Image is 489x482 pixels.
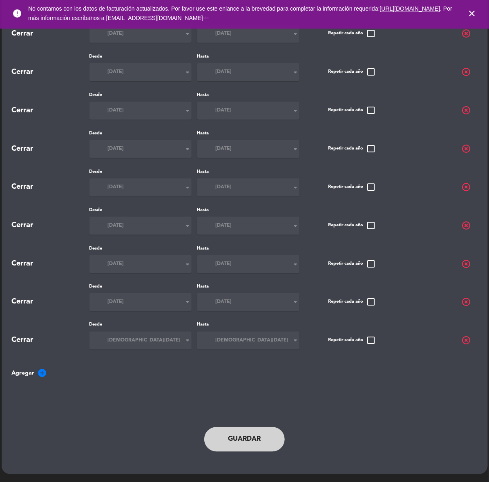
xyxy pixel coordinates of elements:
span: [DATE] [108,222,124,230]
label: Hasta [197,168,299,176]
span: check_box_outline_blank [366,259,376,269]
span: Repetir cada año [328,105,376,115]
div: Cerrar [12,219,89,231]
a: . Por más información escríbanos a [EMAIL_ADDRESS][DOMAIN_NAME] [28,5,452,21]
span: [DATE] [216,145,232,153]
a: [URL][DOMAIN_NAME] [380,5,440,12]
i: arrow_drop_down [291,67,301,77]
span: check_box_outline_blank [366,336,376,346]
span: Repetir cada año [328,29,376,38]
i: close [467,9,477,18]
span: Repetir cada año [328,297,376,307]
div: Cerrar [12,296,89,308]
span: highlight_off [462,221,471,230]
label: Hasta [197,53,299,60]
div: Cerrar [12,335,89,346]
span: Repetir cada año [328,336,376,346]
span: check_box_outline_blank [366,29,376,38]
i: arrow_drop_down [291,297,301,307]
div: Cerrar [12,181,89,193]
i: arrow_drop_down [183,336,193,346]
div: Cerrar [12,143,89,155]
span: [DATE] [108,299,124,307]
i: arrow_drop_down [291,221,301,231]
span: [DATE] [108,68,124,76]
label: Desde [89,321,192,329]
span: [DATE] [216,299,232,307]
span: check_box_outline_blank [366,67,376,77]
span: [DEMOGRAPHIC_DATA][DATE] [216,337,289,345]
span: Repetir cada año [328,182,376,192]
span: check_box_outline_blank [366,182,376,192]
span: [DATE] [216,107,232,115]
span: [DATE] [216,68,232,76]
label: Desde [89,91,192,99]
i: arrow_drop_down [291,29,301,39]
label: Hasta [197,245,299,252]
label: Hasta [197,91,299,99]
label: Desde [89,53,192,60]
span: [DATE] [216,30,232,38]
div: Cerrar [12,28,89,40]
span: [DATE] [216,222,232,230]
span: check_box_outline_blank [366,105,376,115]
span: check_box_outline_blank [366,297,376,307]
span: Repetir cada año [328,67,376,77]
span: [DATE] [216,183,232,192]
i: arrow_drop_down [183,106,193,116]
span: Agregar [12,368,478,378]
i: arrow_drop_down [291,144,301,154]
span: [DATE] [108,183,124,192]
span: highlight_off [462,297,471,307]
span: Repetir cada año [328,259,376,269]
span: highlight_off [462,182,471,192]
button: Guardar [204,427,285,452]
div: Cerrar [12,105,89,116]
span: highlight_off [462,259,471,269]
span: highlight_off [462,67,471,77]
div: Cerrar [12,258,89,270]
span: [DEMOGRAPHIC_DATA][DATE] [108,337,181,345]
label: Desde [89,245,192,252]
div: Cerrar [12,66,89,78]
span: highlight_off [462,105,471,115]
i: arrow_drop_down [183,297,193,307]
i: arrow_drop_down [183,259,193,269]
span: [DATE] [108,30,124,38]
i: arrow_drop_down [291,259,301,269]
label: Hasta [197,283,299,291]
span: [DATE] [216,260,232,268]
span: check_box_outline_blank [366,144,376,154]
label: Desde [89,283,192,291]
span: highlight_off [462,29,471,38]
span: [DATE] [108,260,124,268]
i: arrow_drop_down [183,29,193,39]
i: arrow_drop_down [183,67,193,77]
i: error [12,9,22,18]
span: check_box_outline_blank [366,221,376,230]
label: Desde [89,207,192,214]
span: [DATE] [108,107,124,115]
span: No contamos con los datos de facturación actualizados. Por favor use este enlance a la brevedad p... [28,5,452,21]
i: arrow_drop_down [183,221,193,231]
i: arrow_drop_down [291,106,301,116]
i: arrow_drop_down [183,144,193,154]
span: Repetir cada año [328,144,376,154]
label: Desde [89,168,192,176]
i: arrow_drop_down [291,336,301,346]
label: Hasta [197,321,299,329]
span: highlight_off [462,336,471,346]
i: arrow_drop_down [291,183,301,192]
label: Desde [89,130,192,137]
span: [DATE] [108,145,124,153]
i: arrow_drop_down [183,183,193,192]
span: Repetir cada año [328,221,376,230]
span: highlight_off [462,144,471,154]
span: add_circle [38,368,47,378]
label: Hasta [197,130,299,137]
label: Hasta [197,207,299,214]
